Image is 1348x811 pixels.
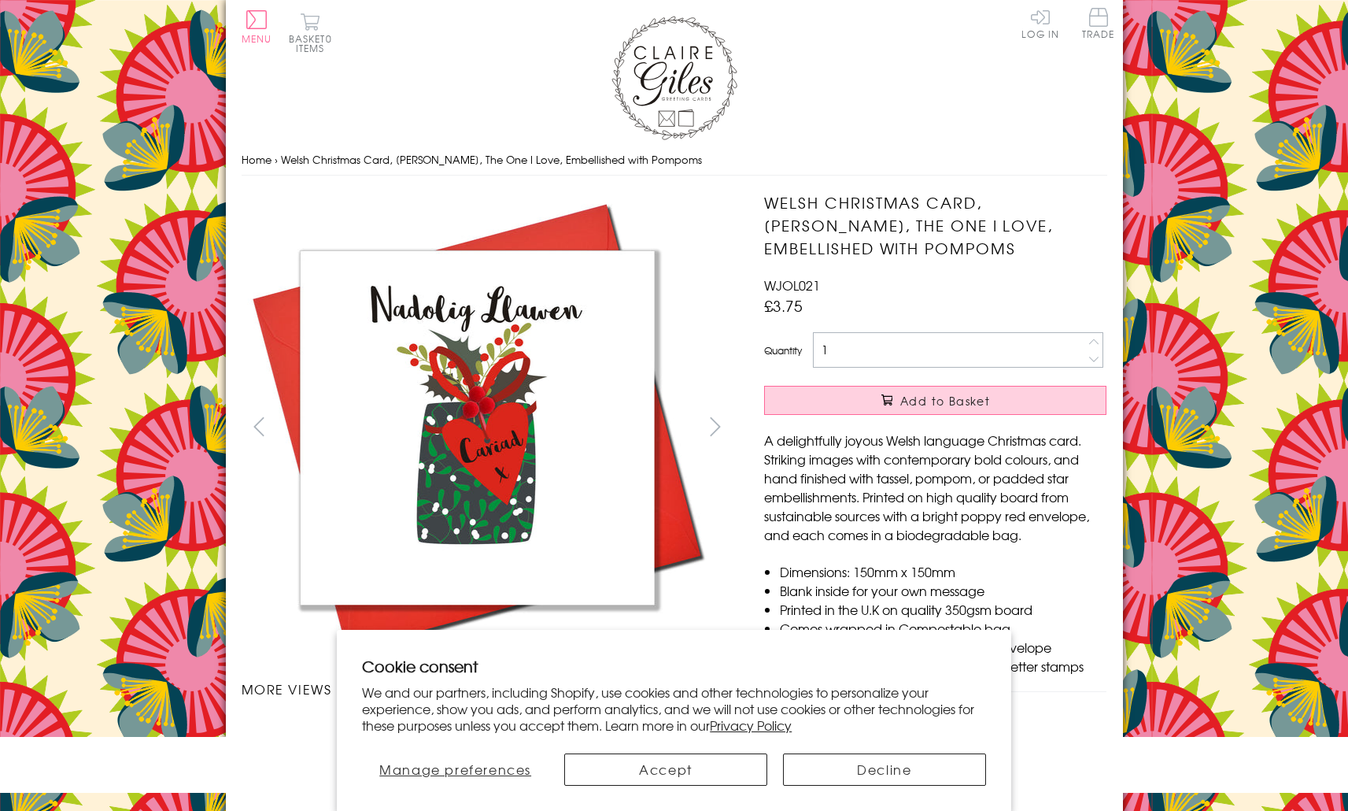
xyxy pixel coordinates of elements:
span: £3.75 [764,294,803,317]
img: Claire Giles Greetings Cards [611,16,737,140]
a: Privacy Policy [710,716,792,735]
label: Quantity [764,343,802,357]
button: Basket0 items [289,13,332,53]
button: next [697,409,733,444]
p: A delightfully joyous Welsh language Christmas card. Striking images with contemporary bold colou... [764,431,1106,544]
span: Manage preferences [379,760,531,779]
li: Carousel Page 1 (Current Slide) [242,714,364,749]
span: Add to Basket [900,393,990,409]
nav: breadcrumbs [242,144,1107,176]
button: Manage preferences [362,754,548,786]
button: Decline [783,754,986,786]
h2: Cookie consent [362,655,986,677]
h1: Welsh Christmas Card, [PERSON_NAME], The One I Love, Embellished with Pompoms [764,191,1106,259]
button: Menu [242,10,272,43]
li: Dimensions: 150mm x 150mm [780,562,1106,581]
button: prev [242,409,277,444]
a: Log In [1021,8,1059,39]
button: Accept [564,754,767,786]
a: Trade [1082,8,1115,42]
span: Menu [242,31,272,46]
li: Comes wrapped in Compostable bag [780,619,1106,638]
ul: Carousel Pagination [242,714,733,749]
a: Home [242,152,271,167]
li: Printed in the U.K on quality 350gsm board [780,600,1106,619]
button: Add to Basket [764,386,1106,415]
li: Blank inside for your own message [780,581,1106,600]
img: Welsh Christmas Card, Nadolig Llawen, The One I Love, Embellished with Pompoms [241,191,713,664]
p: We and our partners, including Shopify, use cookies and other technologies to personalize your ex... [362,684,986,733]
img: Welsh Christmas Card, Nadolig Llawen, The One I Love, Embellished with Pompoms [733,191,1205,664]
span: Welsh Christmas Card, [PERSON_NAME], The One I Love, Embellished with Pompoms [281,152,702,167]
span: 0 items [296,31,332,55]
h3: More views [242,680,733,698]
span: › [275,152,278,167]
span: WJOL021 [764,276,820,294]
span: Trade [1082,8,1115,39]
